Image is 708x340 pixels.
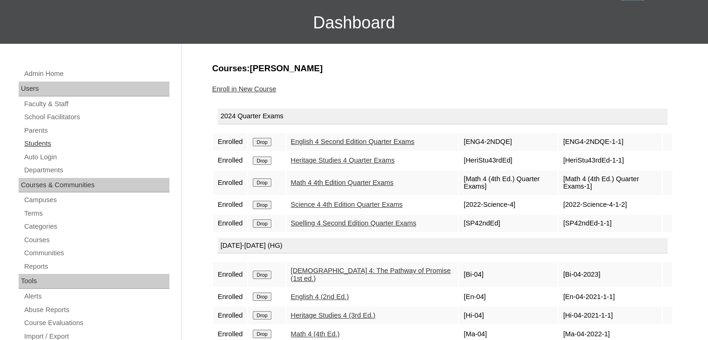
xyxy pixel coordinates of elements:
a: Courses [23,234,169,246]
div: Tools [19,274,169,289]
div: Courses & Communities [19,178,169,193]
a: Campuses [23,194,169,206]
a: English 4 Second Edition Quarter Exams [291,138,415,145]
a: Categories [23,221,169,232]
a: English 4 (2nd Ed.) [291,293,349,300]
a: Course Evaluations [23,317,169,329]
a: Departments [23,164,169,176]
a: Admin Home [23,68,169,80]
a: Alerts [23,291,169,302]
input: Drop [253,330,271,338]
a: Math 4 4th Edition Quarter Exams [291,179,394,186]
a: [DEMOGRAPHIC_DATA] 4: The Pathway of Promise (1st ed.) [291,267,451,282]
td: [Math 4 (4th Ed.) Quarter Exams] [459,170,558,195]
input: Drop [253,178,271,187]
a: Abuse Reports [23,304,169,316]
div: [DATE]-[DATE] (HG) [218,238,668,254]
td: Enrolled [213,152,248,170]
div: 2024 Quarter Exams [218,109,668,124]
a: Heritage Studies 4 (3rd Ed.) [291,312,376,319]
a: Communities [23,247,169,259]
h3: Courses:[PERSON_NAME] [212,62,673,75]
td: Enrolled [213,215,248,232]
a: Science 4 4th Edition Quarter Exams [291,201,403,208]
td: Enrolled [213,170,248,195]
td: Enrolled [213,306,248,324]
td: [SP42ndEd] [459,215,558,232]
a: Spelling 4 Second Edition Quarter Exams [291,219,417,227]
h3: Dashboard [5,2,703,44]
input: Drop [253,201,271,209]
td: [Math 4 (4th Ed.) Quarter Exams-1] [559,170,662,195]
a: Students [23,138,169,150]
a: Terms [23,208,169,219]
a: Reports [23,261,169,272]
td: [En-04-2021-1-1] [559,288,662,306]
input: Drop [253,156,271,165]
td: Enrolled [213,196,248,214]
td: Enrolled [213,288,248,306]
td: [Bi-04-2023] [559,262,662,287]
a: Faculty & Staff [23,98,169,110]
input: Drop [253,271,271,279]
a: School Facilitators [23,111,169,123]
td: [HeriStu43rdEd] [459,152,558,170]
td: Enrolled [213,133,248,151]
a: Enroll in New Course [212,85,276,93]
td: [SP42ndEd-1-1] [559,215,662,232]
td: [Bi-04] [459,262,558,287]
a: Math 4 (4th Ed.) [291,330,340,338]
td: [HeriStu43rdEd-1-1] [559,152,662,170]
td: [ENG4-2NDQE-1-1] [559,133,662,151]
div: Users [19,82,169,96]
td: [2022-Science-4-1-2] [559,196,662,214]
input: Drop [253,219,271,228]
input: Drop [253,292,271,301]
td: Enrolled [213,262,248,287]
input: Drop [253,138,271,146]
a: Heritage Studies 4 Quarter Exams [291,156,395,164]
td: [Hi-04-2021-1-1] [559,306,662,324]
a: Parents [23,125,169,136]
td: [2022-Science-4] [459,196,558,214]
td: [ENG4-2NDQE] [459,133,558,151]
td: [En-04] [459,288,558,306]
td: [Hi-04] [459,306,558,324]
a: Auto Login [23,151,169,163]
input: Drop [253,311,271,320]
